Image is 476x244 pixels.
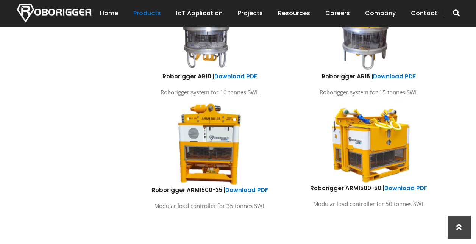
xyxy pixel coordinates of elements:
p: Roborigger system for 10 tonnes SWL [136,87,284,97]
a: Download PDF [225,186,268,194]
a: Company [365,2,396,25]
h6: Roborigger ARM1500-50 | [295,184,443,192]
a: Download PDF [384,184,427,192]
a: Download PDF [214,72,257,80]
a: Products [133,2,161,25]
p: Modular load controller for 50 tonnes SWL [295,199,443,209]
a: Download PDF [373,72,416,80]
a: Projects [238,2,263,25]
h6: Roborigger AR10 | [136,72,284,80]
a: Home [100,2,118,25]
a: IoT Application [176,2,223,25]
h6: Roborigger ARM1500-35 | [136,186,284,194]
a: Contact [411,2,437,25]
img: Nortech [17,4,91,22]
p: Roborigger system for 15 tonnes SWL [295,87,443,97]
a: Resources [278,2,310,25]
a: Careers [325,2,350,25]
h6: Roborigger AR15 | [295,72,443,80]
p: Modular load controller for 35 tonnes SWL [136,201,284,211]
